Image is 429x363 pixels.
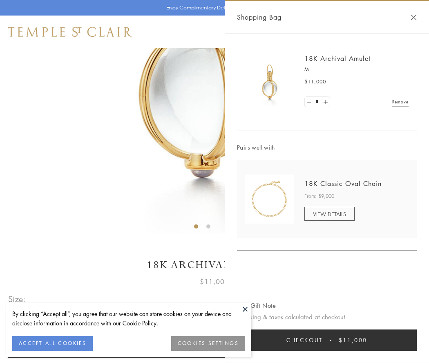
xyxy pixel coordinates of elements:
[286,336,323,345] span: Checkout
[237,300,276,311] button: Add Gift Note
[200,276,229,287] span: $11,000
[237,12,282,22] span: Shopping Bag
[304,78,326,86] span: $11,000
[8,258,421,272] h1: 18K Archival Amulet
[392,97,409,106] a: Remove
[305,97,313,107] a: Set quantity to 0
[304,207,355,221] a: VIEW DETAILS
[237,329,417,351] button: Checkout $11,000
[339,336,367,345] span: $11,000
[8,27,132,37] img: Temple St. Clair
[245,57,294,106] img: 18K Archival Amulet
[304,65,409,74] p: M
[8,292,26,306] span: Size:
[411,14,417,20] button: Close Shopping Bag
[313,210,346,218] span: VIEW DETAILS
[321,97,329,107] a: Set quantity to 2
[245,175,294,224] img: N88865-OV18
[237,312,417,322] p: Shipping & taxes calculated at checkout
[166,4,259,12] p: Enjoy Complimentary Delivery & Returns
[171,336,245,351] button: COOKIES SETTINGS
[304,192,334,200] span: From: $9,000
[237,143,417,152] span: Pairs well with
[304,54,371,63] a: 18K Archival Amulet
[304,179,382,188] a: 18K Classic Oval Chain
[12,309,245,328] div: By clicking “Accept all”, you agree that our website can store cookies on your device and disclos...
[12,336,93,351] button: ACCEPT ALL COOKIES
